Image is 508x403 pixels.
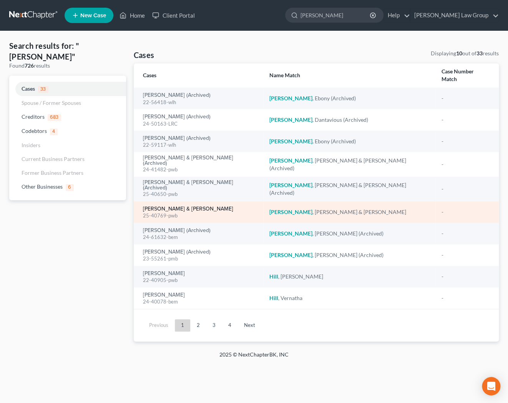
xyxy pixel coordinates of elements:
[442,251,490,259] div: -
[9,138,126,152] a: Insiders
[38,86,48,93] span: 33
[143,191,257,198] div: 25-40650-pwb
[143,271,185,276] a: [PERSON_NAME]
[442,185,490,193] div: -
[269,116,312,123] em: [PERSON_NAME]
[9,124,126,138] a: Codebtors4
[22,142,40,148] span: Insiders
[143,166,257,173] div: 24-41482-pwb
[175,319,190,332] a: 1
[9,96,126,110] a: Spouse / Former Spouses
[269,157,429,172] div: , [PERSON_NAME] & [PERSON_NAME] (Archived)
[134,50,154,60] h4: Cases
[9,40,126,62] h4: Search results for: "[PERSON_NAME]"
[384,8,410,22] a: Help
[269,252,312,258] em: [PERSON_NAME]
[269,181,429,197] div: , [PERSON_NAME] & [PERSON_NAME] (Archived)
[442,161,490,168] div: -
[222,319,237,332] a: 4
[35,351,473,365] div: 2025 © NextChapterBK, INC
[80,13,106,18] span: New Case
[9,110,126,124] a: Creditors683
[269,138,429,145] div: , Ebony (Archived)
[143,93,211,98] a: [PERSON_NAME] (Archived)
[143,228,211,233] a: [PERSON_NAME] (Archived)
[269,209,312,215] em: [PERSON_NAME]
[143,292,185,298] a: [PERSON_NAME]
[191,319,206,332] a: 2
[269,273,278,280] em: Hill
[269,208,429,216] div: , [PERSON_NAME] & [PERSON_NAME]
[143,298,257,305] div: 24-40078-bem
[143,249,211,255] a: [PERSON_NAME] (Archived)
[263,63,435,88] th: Name Match
[143,120,257,128] div: 24-50163-LRC
[22,183,63,190] span: Other Businesses
[269,230,429,237] div: , [PERSON_NAME] (Archived)
[238,319,261,332] a: Next
[269,182,312,188] em: [PERSON_NAME]
[143,155,257,166] a: [PERSON_NAME] & [PERSON_NAME] (Archived)
[442,95,490,102] div: -
[269,273,429,280] div: , [PERSON_NAME]
[442,230,490,237] div: -
[25,62,34,69] strong: 726
[22,128,47,134] span: Codebtors
[143,114,211,119] a: [PERSON_NAME] (Archived)
[22,113,45,120] span: Creditors
[22,156,85,162] span: Current Business Partners
[410,8,498,22] a: [PERSON_NAME] Law Group
[300,8,371,22] input: Search by name...
[116,8,148,22] a: Home
[269,157,312,164] em: [PERSON_NAME]
[22,100,81,106] span: Spouse / Former Spouses
[206,319,222,332] a: 3
[143,212,257,219] div: 25-40769-pwb
[269,294,429,302] div: , Vernatha
[66,184,74,191] span: 6
[143,234,257,241] div: 24-61632-bem
[143,141,257,149] div: 22-59117-wlh
[269,138,312,144] em: [PERSON_NAME]
[442,273,490,280] div: -
[431,50,499,57] div: Displaying out of results
[269,251,429,259] div: , [PERSON_NAME] (Archived)
[143,206,233,212] a: [PERSON_NAME] & [PERSON_NAME]
[143,99,257,106] div: 22-56418-wlh
[442,138,490,145] div: -
[442,208,490,216] div: -
[143,180,257,191] a: [PERSON_NAME] & [PERSON_NAME] (Archived)
[48,114,61,121] span: 683
[9,152,126,166] a: Current Business Partners
[143,255,257,262] div: 23-55261-pmb
[50,128,58,135] span: 4
[476,50,483,56] strong: 33
[269,116,429,124] div: , Dantavious (Archived)
[442,294,490,302] div: -
[435,63,499,88] th: Case Number Match
[269,295,278,301] em: Hill
[9,82,126,96] a: Cases33
[143,277,257,284] div: 22-40905-pwb
[22,169,83,176] span: Former Business Partners
[442,116,490,124] div: -
[269,95,429,102] div: , Ebony (Archived)
[134,63,263,88] th: Cases
[269,95,312,101] em: [PERSON_NAME]
[148,8,198,22] a: Client Portal
[269,230,312,237] em: [PERSON_NAME]
[143,136,211,141] a: [PERSON_NAME] (Archived)
[482,377,500,395] div: Open Intercom Messenger
[22,85,35,92] span: Cases
[9,62,126,70] div: Found results
[9,180,126,194] a: Other Businesses6
[9,166,126,180] a: Former Business Partners
[456,50,462,56] strong: 10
